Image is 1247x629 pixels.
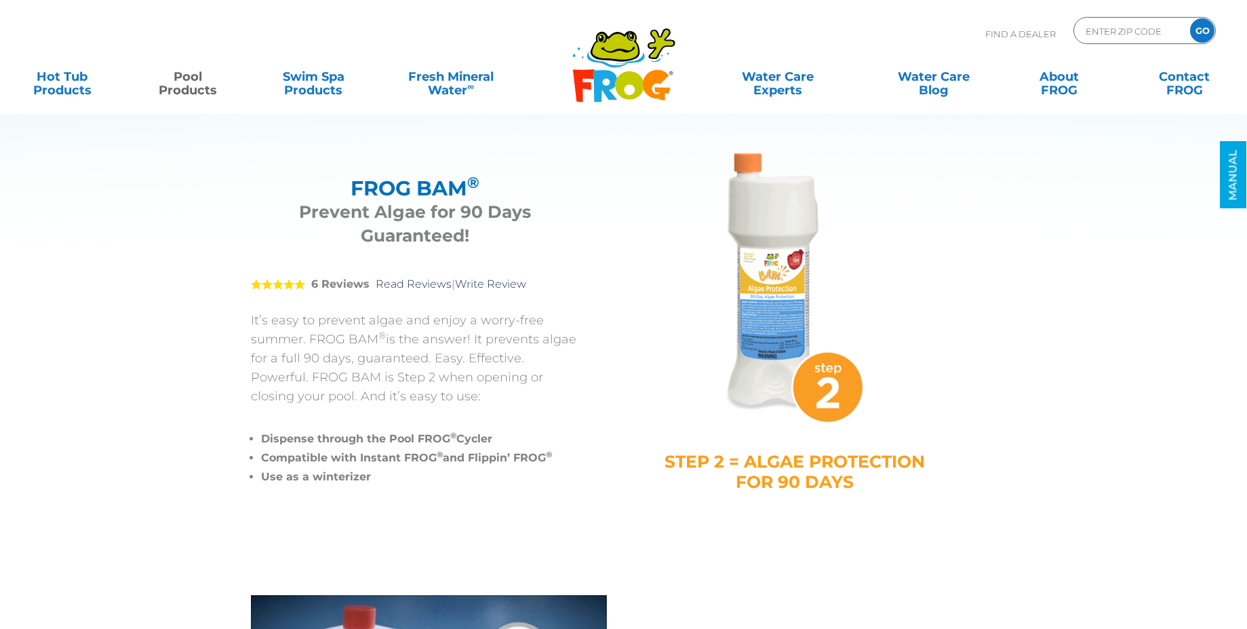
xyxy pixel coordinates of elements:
a: Water CareExperts [698,63,857,90]
sup: ® [378,330,386,341]
sup: ® [546,449,552,459]
strong: 6 Reviews [311,278,370,290]
h2: FROG BAM [268,176,563,200]
sup: ∞ [467,81,474,92]
li: Use as a winterizer [261,468,580,487]
a: Water CareBlog [885,63,983,90]
a: Read Reviews [376,278,452,290]
p: Find A Dealer [985,17,1056,51]
a: Fresh MineralWater∞ [390,63,512,90]
h3: Prevent Algae for 90 Days Guaranteed! [268,200,563,248]
span: 5 [251,279,305,290]
a: AboutFROG [1010,63,1108,90]
a: Hot TubProducts [14,63,111,90]
sup: ® [467,173,479,192]
li: Compatible with Instant FROG and Flippin’ FROG [261,449,580,468]
li: Dispense through the Pool FROG Cycler [261,430,580,449]
a: Write Review [455,278,526,290]
div: | [251,258,580,311]
sup: ® [450,430,456,440]
p: It’s easy to prevent algae and enjoy a worry-free summer. FROG BAM is the answer! It prevents alg... [251,311,580,406]
sup: ® [437,449,443,459]
a: Swim SpaProducts [264,63,362,90]
a: ContactFROG [1136,63,1233,90]
input: Zip Code Form [1084,21,1176,41]
h4: STEP 2 = ALGAE PROTECTION FOR 90 DAYS [665,451,926,492]
a: PoolProducts [139,63,237,90]
input: GO [1190,18,1214,43]
a: MANUAL [1220,142,1246,209]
